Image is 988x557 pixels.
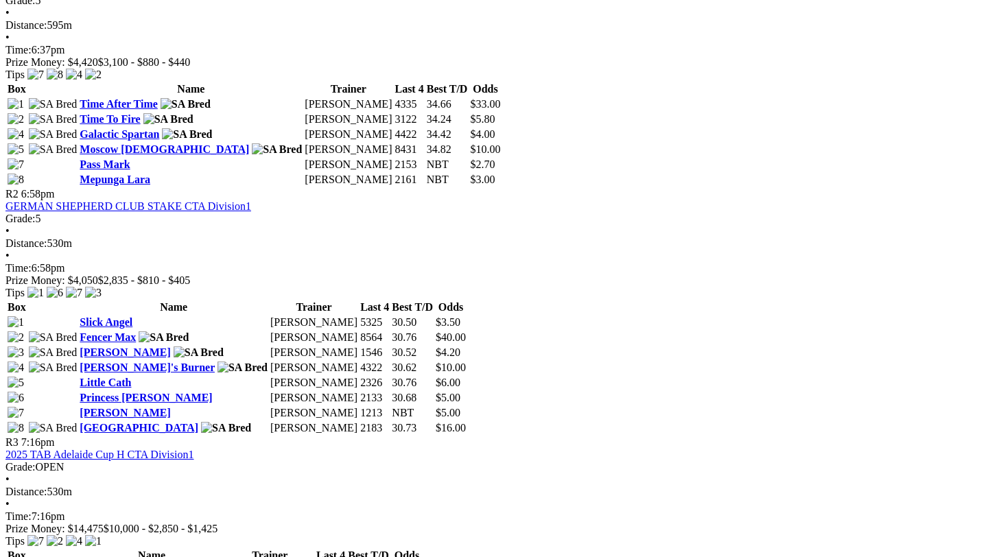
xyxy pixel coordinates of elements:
span: $2.70 [470,158,495,170]
img: SA Bred [174,346,224,359]
a: Galactic Spartan [80,128,159,140]
img: 7 [8,158,24,171]
th: Name [79,82,303,96]
span: $4.00 [470,128,495,140]
span: $3.50 [436,316,460,328]
div: 595m [5,19,983,32]
td: [PERSON_NAME] [270,346,358,359]
img: 7 [27,535,44,547]
span: $10.00 [436,362,466,373]
img: 2 [47,535,63,547]
td: NBT [426,158,469,171]
span: $10,000 - $2,850 - $1,425 [104,523,218,534]
div: Prize Money: $14,475 [5,523,983,535]
img: 8 [8,422,24,434]
img: SA Bred [217,362,268,374]
td: [PERSON_NAME] [304,128,392,141]
a: 2025 TAB Adelaide Cup H CTA Division1 [5,449,193,460]
img: 1 [85,535,102,547]
img: SA Bred [139,331,189,344]
img: 4 [8,128,24,141]
span: • [5,498,10,510]
td: [PERSON_NAME] [270,361,358,375]
a: GERMAN SHEPHERD CLUB STAKE CTA Division1 [5,200,251,212]
div: 7:16pm [5,510,983,523]
img: 7 [27,69,44,81]
a: [PERSON_NAME] [80,346,170,358]
img: 3 [85,287,102,299]
a: [PERSON_NAME] [80,407,170,418]
td: [PERSON_NAME] [304,158,392,171]
td: 1546 [360,346,390,359]
td: NBT [426,173,469,187]
img: 1 [27,287,44,299]
td: 30.73 [391,421,434,435]
img: SA Bred [143,113,193,126]
img: 2 [85,69,102,81]
a: Time After Time [80,98,157,110]
span: Tips [5,287,25,298]
div: 5 [5,213,983,225]
div: 6:37pm [5,44,983,56]
span: • [5,250,10,261]
td: 2183 [360,421,390,435]
th: Trainer [270,300,358,314]
th: Odds [469,82,501,96]
span: $5.00 [436,392,460,403]
img: 4 [66,69,82,81]
div: OPEN [5,461,983,473]
span: $2,835 - $810 - $405 [98,274,191,286]
img: SA Bred [29,98,78,110]
th: Last 4 [394,82,424,96]
a: [GEOGRAPHIC_DATA] [80,422,198,434]
a: Fencer Max [80,331,136,343]
img: SA Bred [29,331,78,344]
td: 2326 [360,376,390,390]
td: 30.50 [391,316,434,329]
span: $40.00 [436,331,466,343]
a: Moscow [DEMOGRAPHIC_DATA] [80,143,249,155]
img: 3 [8,346,24,359]
td: [PERSON_NAME] [304,97,392,111]
a: Mepunga Lara [80,174,150,185]
span: $4.20 [436,346,460,358]
img: 5 [8,143,24,156]
div: Prize Money: $4,420 [5,56,983,69]
span: 6:58pm [21,188,55,200]
td: 30.68 [391,391,434,405]
img: SA Bred [29,143,78,156]
span: Time: [5,44,32,56]
img: 6 [8,392,24,404]
img: 1 [8,316,24,329]
td: [PERSON_NAME] [270,421,358,435]
td: 8431 [394,143,424,156]
a: Princess [PERSON_NAME] [80,392,212,403]
a: Slick Angel [80,316,132,328]
span: R2 [5,188,19,200]
span: Tips [5,69,25,80]
span: $10.00 [470,143,500,155]
span: Tips [5,535,25,547]
td: [PERSON_NAME] [304,173,392,187]
img: SA Bred [29,422,78,434]
img: SA Bred [252,143,302,156]
td: [PERSON_NAME] [270,376,358,390]
span: Time: [5,262,32,274]
span: 7:16pm [21,436,55,448]
span: Box [8,301,26,313]
span: $3.00 [470,174,495,185]
img: SA Bred [29,128,78,141]
img: 8 [8,174,24,186]
td: 5325 [360,316,390,329]
a: Time To Fire [80,113,140,125]
td: 2133 [360,391,390,405]
div: 530m [5,486,983,498]
td: [PERSON_NAME] [270,331,358,344]
td: 34.24 [426,112,469,126]
td: 30.62 [391,361,434,375]
span: • [5,473,10,485]
td: 1213 [360,406,390,420]
span: $5.00 [436,407,460,418]
img: 8 [47,69,63,81]
td: 34.42 [426,128,469,141]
